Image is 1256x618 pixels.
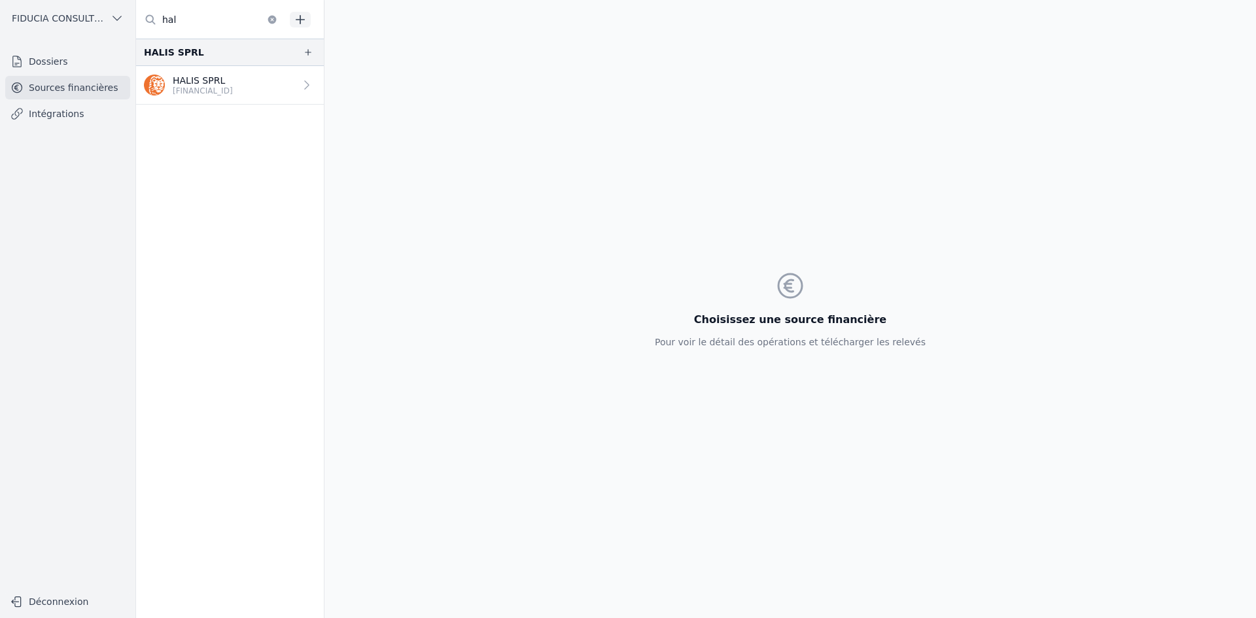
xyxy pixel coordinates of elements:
[136,66,324,105] a: HALIS SPRL [FINANCIAL_ID]
[5,50,130,73] a: Dossiers
[144,44,204,60] div: HALIS SPRL
[655,312,926,328] h3: Choisissez une source financière
[173,74,233,87] p: HALIS SPRL
[655,335,926,349] p: Pour voir le détail des opérations et télécharger les relevés
[5,8,130,29] button: FIDUCIA CONSULTING SRL
[144,75,165,95] img: ing.png
[12,12,105,25] span: FIDUCIA CONSULTING SRL
[5,591,130,612] button: Déconnexion
[136,8,285,31] input: Filtrer par dossier...
[5,102,130,126] a: Intégrations
[173,86,233,96] p: [FINANCIAL_ID]
[5,76,130,99] a: Sources financières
